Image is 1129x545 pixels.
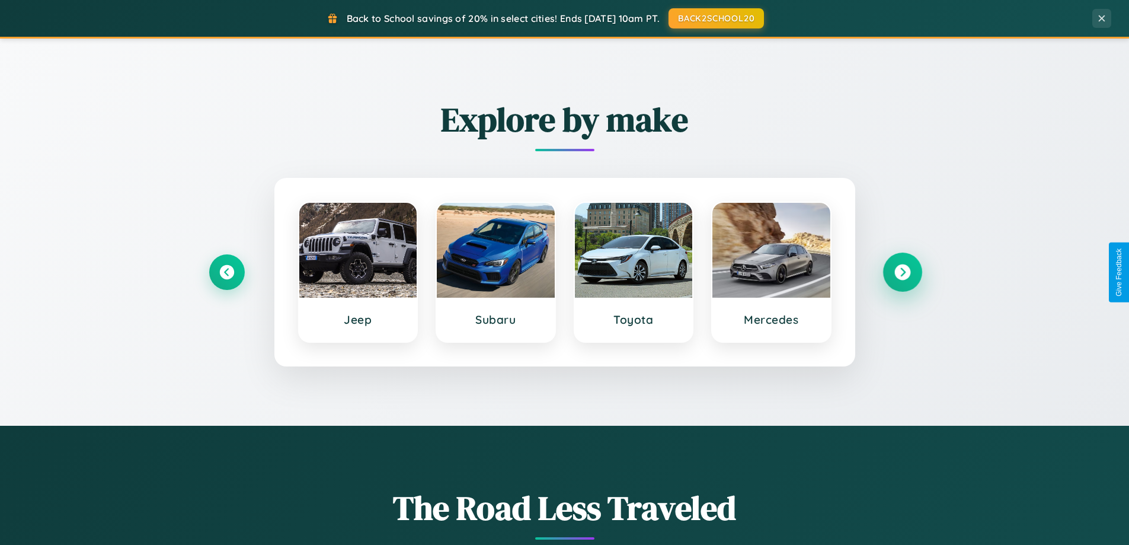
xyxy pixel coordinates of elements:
[669,8,764,28] button: BACK2SCHOOL20
[724,313,818,327] h3: Mercedes
[347,12,660,24] span: Back to School savings of 20% in select cities! Ends [DATE] 10am PT.
[311,313,405,327] h3: Jeep
[209,485,920,531] h1: The Road Less Traveled
[1115,248,1123,297] div: Give Feedback
[209,97,920,142] h2: Explore by make
[587,313,681,327] h3: Toyota
[449,313,543,327] h3: Subaru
